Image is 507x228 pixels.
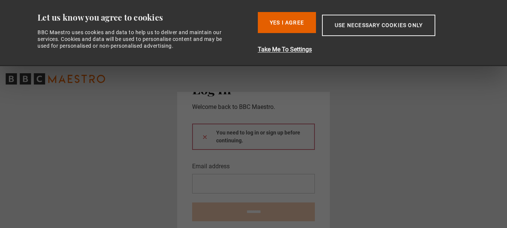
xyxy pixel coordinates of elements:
[192,124,315,150] div: You need to log in or sign up before continuing.
[322,15,435,36] button: Use necessary cookies only
[258,45,475,54] button: Take Me To Settings
[258,12,316,33] button: Yes I Agree
[192,103,315,112] p: Welcome back to BBC Maestro.
[192,162,230,171] label: Email address
[192,81,315,97] h2: Log In
[6,73,105,85] svg: BBC Maestro
[38,12,252,23] div: Let us know you agree to cookies
[38,29,230,50] div: BBC Maestro uses cookies and data to help us to deliver and maintain our services. Cookies and da...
